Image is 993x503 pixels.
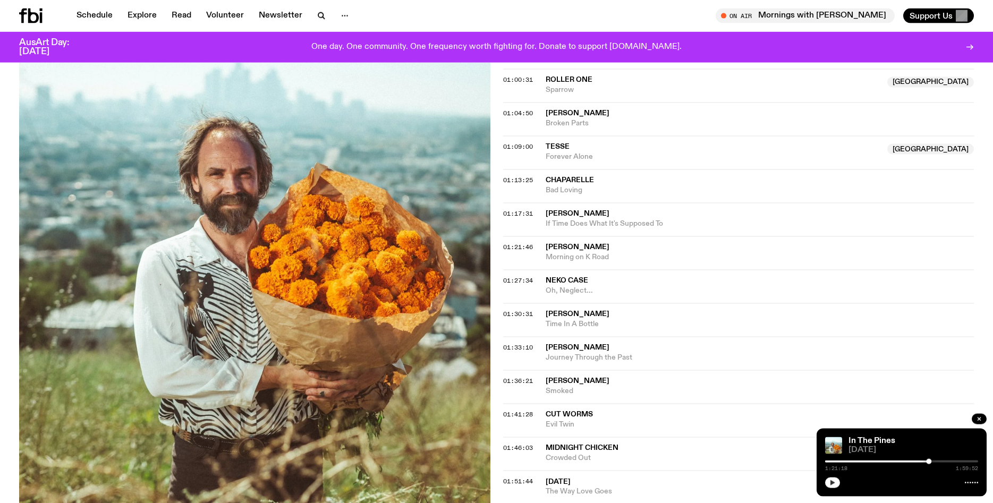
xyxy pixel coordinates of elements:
span: [DATE] [848,446,978,454]
span: [PERSON_NAME] [546,344,609,351]
span: Smoked [546,386,974,396]
button: 01:46:03 [503,445,533,451]
span: 01:41:28 [503,410,533,419]
span: [PERSON_NAME] [546,377,609,385]
span: 01:04:50 [503,109,533,117]
span: 01:17:31 [503,209,533,218]
button: 01:09:00 [503,144,533,150]
span: [PERSON_NAME] [546,109,609,117]
span: [PERSON_NAME] [546,243,609,251]
button: 01:27:34 [503,278,533,284]
button: 01:51:44 [503,479,533,484]
span: Support Us [910,11,953,21]
a: Schedule [70,8,119,23]
a: In The Pines [848,437,895,445]
button: 01:33:10 [503,345,533,351]
button: 01:41:28 [503,412,533,417]
button: 01:17:31 [503,211,533,217]
button: 01:13:25 [503,177,533,183]
span: Journey Through the Past [546,353,974,363]
button: 01:21:46 [503,244,533,250]
button: 01:00:31 [503,77,533,83]
button: 01:30:31 [503,311,533,317]
span: Crowded Out [546,453,881,463]
span: Evil Twin [546,420,974,430]
span: [GEOGRAPHIC_DATA] [887,144,974,155]
p: One day. One community. One frequency worth fighting for. Donate to support [DOMAIN_NAME]. [311,42,682,52]
span: Neko Case [546,277,588,284]
span: 1:21:18 [825,466,847,471]
span: Cut Worms [546,411,593,418]
span: [PERSON_NAME] [546,210,609,217]
span: 01:51:44 [503,477,533,485]
button: 01:04:50 [503,110,533,116]
a: Newsletter [252,8,309,23]
span: Roller One [546,76,592,83]
span: 01:33:10 [503,343,533,352]
span: [DATE] [546,478,571,485]
a: Read [165,8,198,23]
span: Sparrow [546,85,881,95]
span: 01:36:21 [503,377,533,385]
button: 01:36:21 [503,378,533,384]
span: [PERSON_NAME] [546,310,609,318]
span: Morning on K Road [546,252,974,262]
span: 01:27:34 [503,276,533,285]
span: Oh, Neglect... [546,286,974,296]
span: Bad Loving [546,185,974,195]
span: [GEOGRAPHIC_DATA] [887,77,974,88]
span: The Way Love Goes [546,487,974,497]
span: 1:59:52 [956,466,978,471]
button: On AirMornings with [PERSON_NAME] [716,8,895,23]
span: Forever Alone [546,152,881,162]
a: Explore [121,8,163,23]
span: 01:30:31 [503,310,533,318]
span: Broken Parts [546,118,974,129]
span: Chaparelle [546,176,594,184]
span: Midnight Chicken [546,444,618,451]
span: Time In A Bottle [546,319,974,329]
button: Support Us [903,8,974,23]
span: Tesse [546,143,570,150]
span: 01:21:46 [503,243,533,251]
span: 01:46:03 [503,444,533,452]
a: Volunteer [200,8,250,23]
span: 01:00:31 [503,75,533,84]
span: If Time Does What It's Supposed To [546,219,974,229]
h3: AusArt Day: [DATE] [19,38,87,56]
span: 01:09:00 [503,142,533,151]
span: 01:13:25 [503,176,533,184]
